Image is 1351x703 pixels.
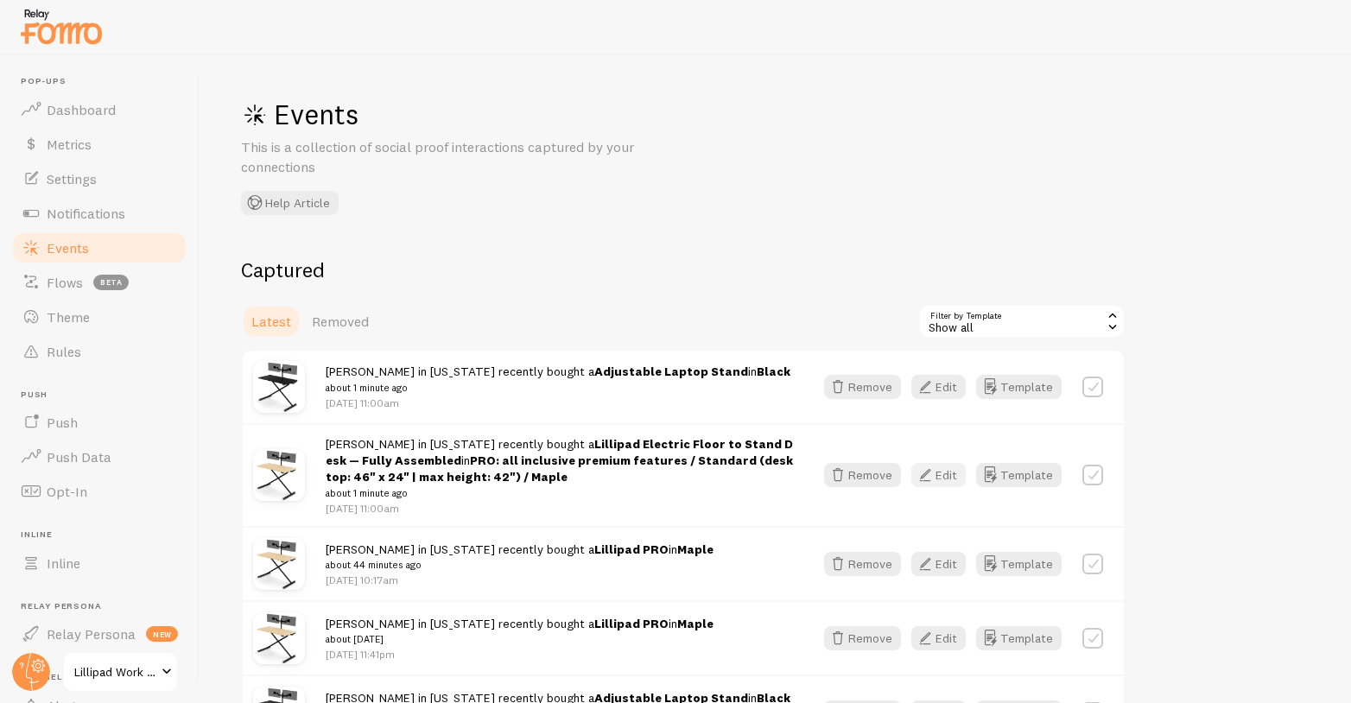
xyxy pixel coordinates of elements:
[241,304,301,339] a: Latest
[74,662,156,682] span: Lillipad Work Solutions
[10,440,188,474] a: Push Data
[326,616,714,648] span: [PERSON_NAME] in [US_STATE] recently bought a in
[911,552,966,576] button: Edit
[10,92,188,127] a: Dashboard
[326,396,790,410] p: [DATE] 11:00am
[824,552,901,576] button: Remove
[47,274,83,291] span: Flows
[326,485,793,501] small: about 1 minute ago
[10,161,188,196] a: Settings
[824,463,901,487] button: Remove
[146,626,178,642] span: new
[10,265,188,300] a: Flows beta
[47,343,81,360] span: Rules
[47,448,111,465] span: Push Data
[326,436,793,501] span: [PERSON_NAME] in [US_STATE] recently bought a in
[911,626,966,650] button: Edit
[326,573,714,587] p: [DATE] 10:17am
[47,136,92,153] span: Metrics
[594,364,748,379] a: Adjustable Laptop Stand
[241,191,339,215] button: Help Article
[326,557,714,573] small: about 44 minutes ago
[47,414,78,431] span: Push
[10,546,188,580] a: Inline
[47,205,125,222] span: Notifications
[911,463,966,487] button: Edit
[911,552,976,576] a: Edit
[10,334,188,369] a: Rules
[21,529,188,541] span: Inline
[241,97,759,132] h1: Events
[326,453,793,484] strong: PRO: all inclusive premium features / Standard (desktop: 46" x 24" | max height: 42") / Maple
[253,538,305,590] img: Lillipad42Maple1.jpg
[47,554,80,572] span: Inline
[911,463,976,487] a: Edit
[47,101,116,118] span: Dashboard
[326,501,793,516] p: [DATE] 11:00am
[253,361,305,413] img: Lillipad42Black1.jpg
[253,449,305,501] img: Lillipad42Maple1.jpg
[253,612,305,664] img: Lillipad42Maple1.jpg
[241,137,656,177] p: This is a collection of social proof interactions captured by your connections
[10,231,188,265] a: Events
[47,625,136,643] span: Relay Persona
[824,375,901,399] button: Remove
[976,463,1062,487] button: Template
[594,541,669,557] a: Lillipad PRO
[677,541,714,557] strong: Maple
[10,196,188,231] a: Notifications
[10,300,188,334] a: Theme
[18,4,105,48] img: fomo-relay-logo-orange.svg
[21,389,188,401] span: Push
[251,313,291,330] span: Latest
[911,626,976,650] a: Edit
[757,364,790,379] strong: Black
[326,631,714,647] small: about [DATE]
[47,483,87,500] span: Opt-In
[93,275,129,290] span: beta
[21,76,188,87] span: Pop-ups
[976,375,1062,399] button: Template
[21,601,188,612] span: Relay Persona
[976,552,1062,576] button: Template
[312,313,369,330] span: Removed
[976,626,1062,650] button: Template
[326,436,793,468] a: Lillipad Electric Floor to Stand Desk — Fully Assembled
[301,304,379,339] a: Removed
[241,256,1126,283] h2: Captured
[594,616,669,631] a: Lillipad PRO
[10,127,188,161] a: Metrics
[10,405,188,440] a: Push
[326,541,714,573] span: [PERSON_NAME] in [US_STATE] recently bought a in
[918,304,1126,339] div: Show all
[326,647,714,662] p: [DATE] 11:41pm
[911,375,966,399] button: Edit
[824,626,901,650] button: Remove
[10,474,188,509] a: Opt-In
[677,616,714,631] strong: Maple
[47,308,90,326] span: Theme
[326,380,790,396] small: about 1 minute ago
[911,375,976,399] a: Edit
[326,364,790,396] span: [PERSON_NAME] in [US_STATE] recently bought a in
[62,651,179,693] a: Lillipad Work Solutions
[47,170,97,187] span: Settings
[47,239,89,256] span: Events
[10,617,188,651] a: Relay Persona new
